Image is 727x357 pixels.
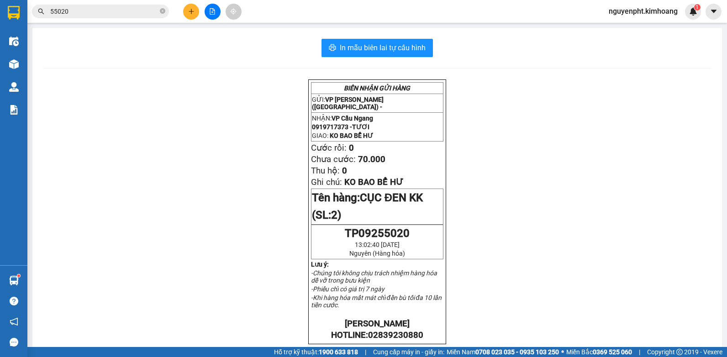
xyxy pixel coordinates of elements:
[330,132,373,139] span: KO BAO BỂ HƯ
[311,261,329,268] strong: Lưu ý:
[205,4,221,20] button: file-add
[26,39,73,48] span: VP Cầu Ngang
[352,123,369,131] span: TƯƠI
[706,4,722,20] button: caret-down
[365,347,366,357] span: |
[639,347,640,357] span: |
[349,250,405,257] span: Nguyên (Hàng hóa)
[329,44,336,52] span: printer
[311,154,356,164] span: Chưa cước:
[447,347,559,357] span: Miền Nam
[331,209,341,221] span: 2)
[561,350,564,354] span: ⚪️
[209,8,216,15] span: file-add
[4,59,74,68] span: GIAO:
[710,7,718,16] span: caret-down
[694,4,701,10] sup: 1
[475,348,559,356] strong: 0708 023 035 - 0935 103 250
[312,96,443,110] p: GỬI:
[38,8,44,15] span: search
[312,115,443,122] p: NHẬN:
[311,285,385,293] em: -Phiếu chỉ có giá trị 7 ngày
[160,7,165,16] span: close-circle
[695,4,699,10] span: 1
[319,348,358,356] strong: 1900 633 818
[312,191,423,221] span: Tên hàng:
[358,154,385,164] span: 70.000
[311,143,347,153] span: Cước rồi:
[601,5,685,17] span: nguyenpht.kimhoang
[10,317,18,326] span: notification
[342,166,347,176] span: 0
[312,96,384,110] span: VP [PERSON_NAME] ([GEOGRAPHIC_DATA]) -
[344,177,403,187] span: KO BAO BỂ HƯ
[9,276,19,285] img: warehouse-icon
[340,42,426,53] span: In mẫu biên lai tự cấu hình
[344,84,410,92] strong: BIÊN NHẬN GỬI HÀNG
[332,115,373,122] span: VP Cầu Ngang
[312,123,369,131] span: 0919717373 -
[311,166,340,176] span: Thu hộ:
[24,59,74,68] span: KO BAO BỂ HƯ
[355,241,400,248] span: 13:02:40 [DATE]
[188,8,195,15] span: plus
[368,330,423,340] span: 02839230880
[9,82,19,92] img: warehouse-icon
[311,294,442,309] em: -Khi hàng hóa mất mát chỉ đền bù tối đa 10 lần tiền cước.
[4,49,69,58] span: 0919717373 -
[345,319,410,329] strong: [PERSON_NAME]
[4,39,133,48] p: NHẬN:
[183,4,199,20] button: plus
[160,8,165,14] span: close-circle
[230,8,237,15] span: aim
[373,347,444,357] span: Cung cấp máy in - giấy in:
[9,37,19,46] img: warehouse-icon
[566,347,632,357] span: Miền Bắc
[50,6,158,16] input: Tìm tên, số ĐT hoặc mã đơn
[349,143,354,153] span: 0
[321,39,433,57] button: printerIn mẫu biên lai tự cấu hình
[9,105,19,115] img: solution-icon
[311,269,437,284] em: -Chúng tôi không chịu trách nhiệm hàng hóa dễ vỡ trong bưu kiện
[689,7,697,16] img: icon-new-feature
[9,59,19,69] img: warehouse-icon
[49,49,69,58] span: TƯƠI
[312,191,423,221] span: CỤC ĐEN KK (SL:
[31,5,106,14] strong: BIÊN NHẬN GỬI HÀNG
[10,338,18,346] span: message
[676,349,683,355] span: copyright
[593,348,632,356] strong: 0369 525 060
[331,330,423,340] strong: HOTLINE:
[311,177,342,187] span: Ghi chú:
[4,18,85,35] span: VP [PERSON_NAME] ([GEOGRAPHIC_DATA]) -
[312,132,373,139] span: GIAO:
[10,297,18,305] span: question-circle
[4,18,133,35] p: GỬI:
[226,4,242,20] button: aim
[17,274,20,277] sup: 1
[8,6,20,20] img: logo-vxr
[345,227,410,240] span: TP09255020
[274,347,358,357] span: Hỗ trợ kỹ thuật:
